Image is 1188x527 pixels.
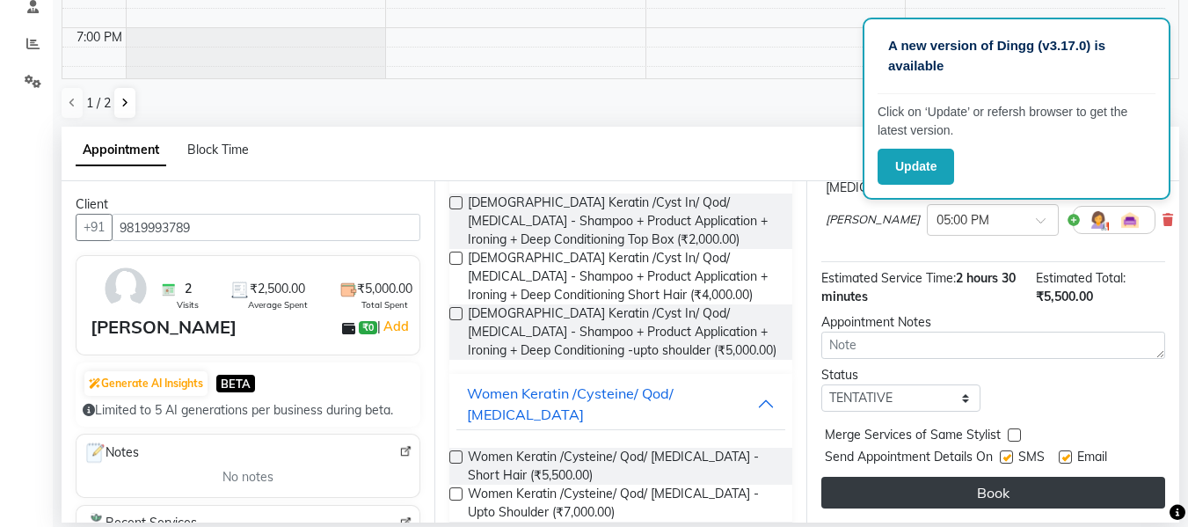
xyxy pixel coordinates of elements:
img: Interior.png [1119,209,1141,231]
button: Women Keratin /Cysteine/ Qod/ [MEDICAL_DATA] [456,377,786,430]
span: | [377,316,412,337]
p: Click on ‘Update’ or refersh browser to get the latest version. [878,103,1155,140]
span: SMS [1018,448,1045,470]
span: Women Keratin /Cysteine/ Qod/ [MEDICAL_DATA] - Short Hair (₹5,500.00) [468,448,779,485]
span: [DEMOGRAPHIC_DATA] Keratin /Cyst In/ Qod/ [MEDICAL_DATA] - Shampoo + Product Application + Ironin... [468,194,779,249]
p: A new version of Dingg (v3.17.0) is available [888,36,1145,76]
span: ₹2,500.00 [250,280,305,298]
span: Block Time [187,142,249,157]
div: Limited to 5 AI generations per business during beta. [83,401,413,420]
span: [PERSON_NAME] [826,211,920,229]
img: avatar [100,263,151,314]
button: Generate AI Insights [84,371,208,396]
button: Update [878,149,954,185]
span: ₹5,500.00 [1036,289,1093,304]
span: No notes [222,468,273,487]
span: [DEMOGRAPHIC_DATA] Keratin /Cyst In/ Qod/ [MEDICAL_DATA] - Shampoo + Product Application + Ironin... [468,249,779,304]
span: Women Keratin /Cysteine/ Qod/ [MEDICAL_DATA] - Upto Shoulder (₹7,000.00) [468,485,779,522]
span: 2 [185,280,192,298]
a: Add [381,316,412,337]
span: Email [1077,448,1107,470]
div: Appointment Notes [821,313,1165,332]
div: Women Keratin /Cysteine/ Qod/ [MEDICAL_DATA] [467,383,758,425]
span: Visits [177,298,199,311]
span: Appointment [76,135,166,166]
span: Estimated Service Time: [821,270,956,286]
span: [DEMOGRAPHIC_DATA] Keratin /Cyst In/ Qod/ [MEDICAL_DATA] - Shampoo + Product Application + Ironin... [468,304,779,360]
span: Merge Services of Same Stylist [825,426,1001,448]
button: Book [821,477,1165,509]
span: ₹0 [359,321,377,335]
div: Status [821,366,980,384]
div: 7:00 PM [73,28,126,47]
span: Total Spent [361,298,408,311]
span: Notes [84,442,139,465]
span: Average Spent [248,298,308,311]
span: ₹5,000.00 [357,280,412,298]
span: 1 / 2 [86,94,111,113]
button: +91 [76,214,113,241]
div: [PERSON_NAME] [91,314,237,340]
span: BETA [216,375,255,392]
span: Send Appointment Details On [825,448,993,470]
div: Client [76,195,420,214]
img: Hairdresser.png [1088,209,1109,231]
input: Search by Name/Mobile/Email/Code [112,214,420,241]
span: Estimated Total: [1036,270,1126,286]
